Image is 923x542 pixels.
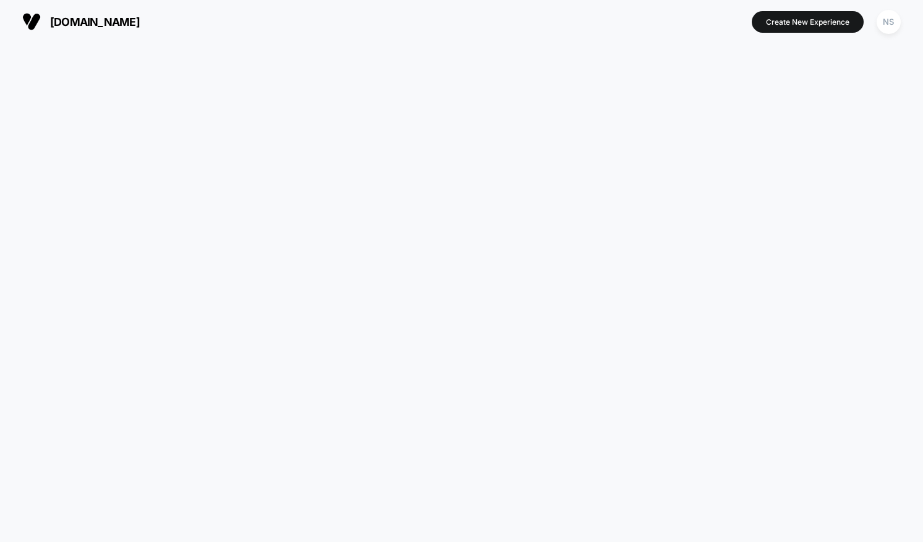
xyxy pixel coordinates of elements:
[877,10,901,34] div: NS
[22,12,41,31] img: Visually logo
[19,12,143,32] button: [DOMAIN_NAME]
[50,15,140,28] span: [DOMAIN_NAME]
[873,9,904,35] button: NS
[752,11,864,33] button: Create New Experience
